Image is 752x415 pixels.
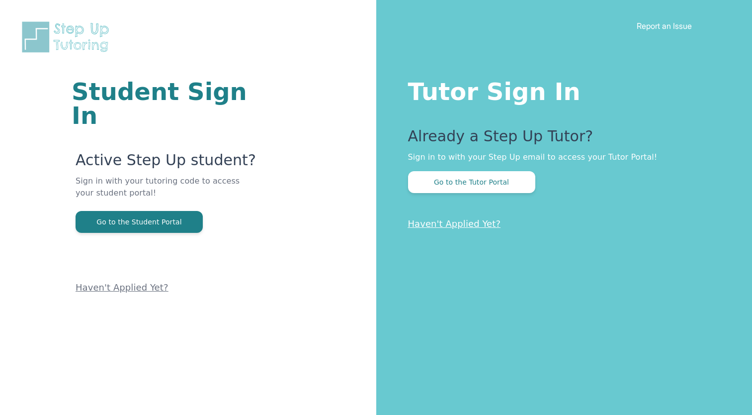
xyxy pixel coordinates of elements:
h1: Tutor Sign In [408,76,713,104]
a: Haven't Applied Yet? [408,218,501,229]
a: Haven't Applied Yet? [76,282,168,293]
a: Go to the Tutor Portal [408,177,535,187]
p: Sign in with your tutoring code to access your student portal! [76,175,257,211]
a: Go to the Student Portal [76,217,203,226]
button: Go to the Tutor Portal [408,171,535,193]
p: Sign in to with your Step Up email to access your Tutor Portal! [408,151,713,163]
p: Active Step Up student? [76,151,257,175]
h1: Student Sign In [72,80,257,127]
a: Report an Issue [637,21,692,31]
p: Already a Step Up Tutor? [408,127,713,151]
button: Go to the Student Portal [76,211,203,233]
img: Step Up Tutoring horizontal logo [20,20,115,54]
